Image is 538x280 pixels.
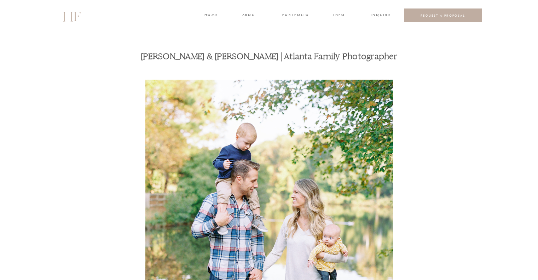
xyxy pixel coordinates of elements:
a: REQUEST A PROPOSAL [410,13,476,17]
a: HF [63,5,80,26]
a: INQUIRE [371,12,390,19]
a: home [204,12,218,19]
a: about [242,12,257,19]
a: INFO [333,12,346,19]
a: portfolio [282,12,309,19]
h1: [PERSON_NAME] & [PERSON_NAME] | Atlanta Family Photographer [121,51,417,62]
